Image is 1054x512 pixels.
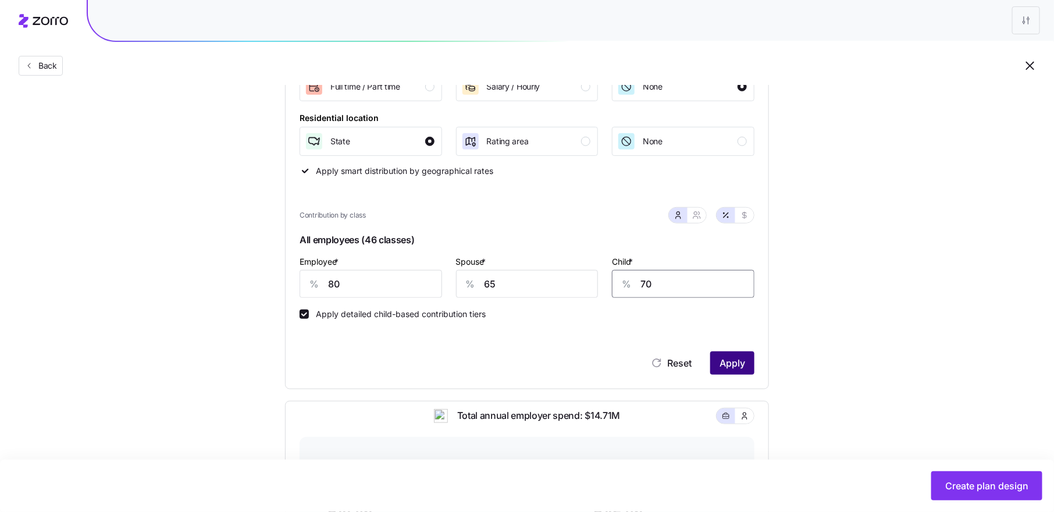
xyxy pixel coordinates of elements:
div: Residential location [300,112,379,125]
button: Back [19,56,63,76]
button: Reset [642,351,701,375]
span: Back [34,60,57,72]
label: Spouse [456,255,489,268]
span: All employees (46 classes) [300,230,754,254]
span: None [643,136,663,147]
label: Employee [300,255,341,268]
label: Child [612,255,635,268]
span: Salary / Hourly [487,81,540,93]
span: Reset [667,356,692,370]
span: Rating area [487,136,529,147]
span: Total annual employer spend: $14.71M [448,408,620,423]
span: Create plan design [945,479,1028,493]
label: Apply detailed child-based contribution tiers [309,310,486,319]
div: % [457,271,485,297]
span: Apply [720,356,745,370]
span: Full time / Part time [330,81,400,93]
span: None [643,81,663,93]
button: Apply [710,351,754,375]
span: Contribution by class [300,210,366,221]
img: ai-icon.png [434,409,448,423]
button: Create plan design [931,471,1042,500]
div: % [613,271,640,297]
div: % [300,271,328,297]
span: State [330,136,350,147]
